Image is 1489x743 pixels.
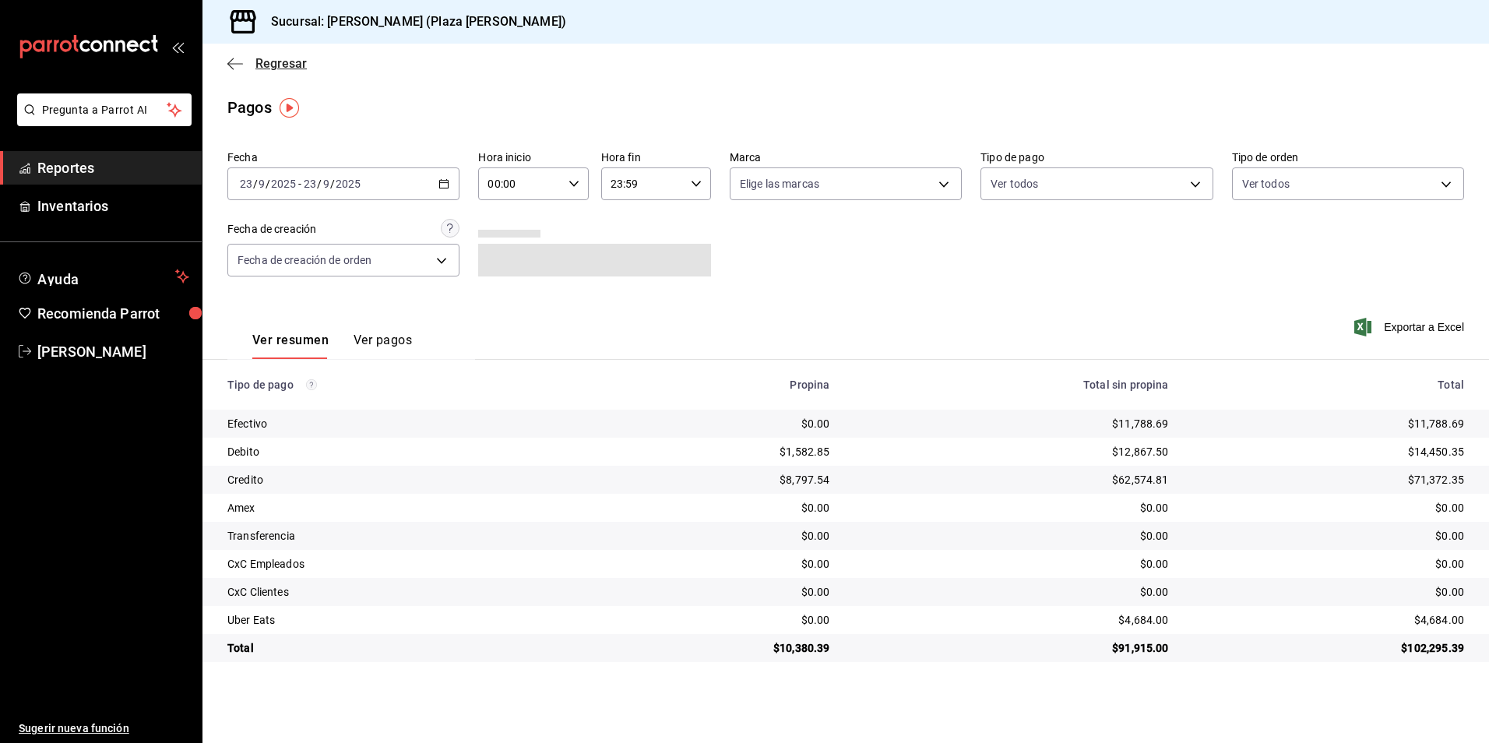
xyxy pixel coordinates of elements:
div: $4,684.00 [1194,612,1464,628]
div: CxC Empleados [227,556,579,572]
span: Pregunta a Parrot AI [42,102,167,118]
div: Credito [227,472,579,488]
div: $1,582.85 [604,444,829,460]
input: ---- [335,178,361,190]
div: $8,797.54 [604,472,829,488]
div: $0.00 [855,556,1169,572]
span: / [317,178,322,190]
div: $0.00 [1194,500,1464,516]
div: $11,788.69 [855,416,1169,431]
div: $0.00 [855,528,1169,544]
div: $10,380.39 [604,640,829,656]
span: Ver todos [1242,176,1290,192]
span: Elige las marcas [740,176,819,192]
div: $0.00 [604,556,829,572]
div: Propina [604,379,829,391]
div: Amex [227,500,579,516]
label: Fecha [227,152,459,163]
label: Hora fin [601,152,711,163]
span: / [330,178,335,190]
div: navigation tabs [252,333,412,359]
button: Regresar [227,56,307,71]
span: Ver todos [991,176,1038,192]
div: Debito [227,444,579,460]
div: Tipo de pago [227,379,579,391]
div: $0.00 [604,528,829,544]
div: $11,788.69 [1194,416,1464,431]
div: Uber Eats [227,612,579,628]
button: open_drawer_menu [171,40,184,53]
span: - [298,178,301,190]
div: $4,684.00 [855,612,1169,628]
button: Exportar a Excel [1357,318,1464,336]
label: Hora inicio [478,152,588,163]
input: -- [239,178,253,190]
div: $0.00 [1194,528,1464,544]
input: -- [258,178,266,190]
span: Recomienda Parrot [37,303,189,324]
span: Fecha de creación de orden [238,252,371,268]
label: Tipo de orden [1232,152,1464,163]
div: $0.00 [855,584,1169,600]
div: Pagos [227,96,272,119]
div: Total [227,640,579,656]
span: Ayuda [37,267,169,286]
div: Efectivo [227,416,579,431]
div: $12,867.50 [855,444,1169,460]
div: $0.00 [1194,556,1464,572]
h3: Sucursal: [PERSON_NAME] (Plaza [PERSON_NAME]) [259,12,566,31]
div: $0.00 [855,500,1169,516]
a: Pregunta a Parrot AI [11,113,192,129]
input: ---- [270,178,297,190]
div: $0.00 [604,500,829,516]
div: $62,574.81 [855,472,1169,488]
div: $91,915.00 [855,640,1169,656]
div: Total [1194,379,1464,391]
img: Tooltip marker [280,98,299,118]
span: / [266,178,270,190]
input: -- [303,178,317,190]
span: Inventarios [37,195,189,217]
div: $102,295.39 [1194,640,1464,656]
input: -- [322,178,330,190]
svg: Los pagos realizados con Pay y otras terminales son montos brutos. [306,379,317,390]
span: / [253,178,258,190]
div: Total sin propina [855,379,1169,391]
button: Pregunta a Parrot AI [17,93,192,126]
div: CxC Clientes [227,584,579,600]
div: Transferencia [227,528,579,544]
label: Tipo de pago [980,152,1213,163]
label: Marca [730,152,962,163]
span: Regresar [255,56,307,71]
button: Ver pagos [354,333,412,359]
span: Sugerir nueva función [19,720,189,737]
div: $14,450.35 [1194,444,1464,460]
div: $0.00 [1194,584,1464,600]
div: $0.00 [604,612,829,628]
div: $0.00 [604,584,829,600]
button: Ver resumen [252,333,329,359]
div: Fecha de creación [227,221,316,238]
span: Reportes [37,157,189,178]
span: [PERSON_NAME] [37,341,189,362]
div: $71,372.35 [1194,472,1464,488]
div: $0.00 [604,416,829,431]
